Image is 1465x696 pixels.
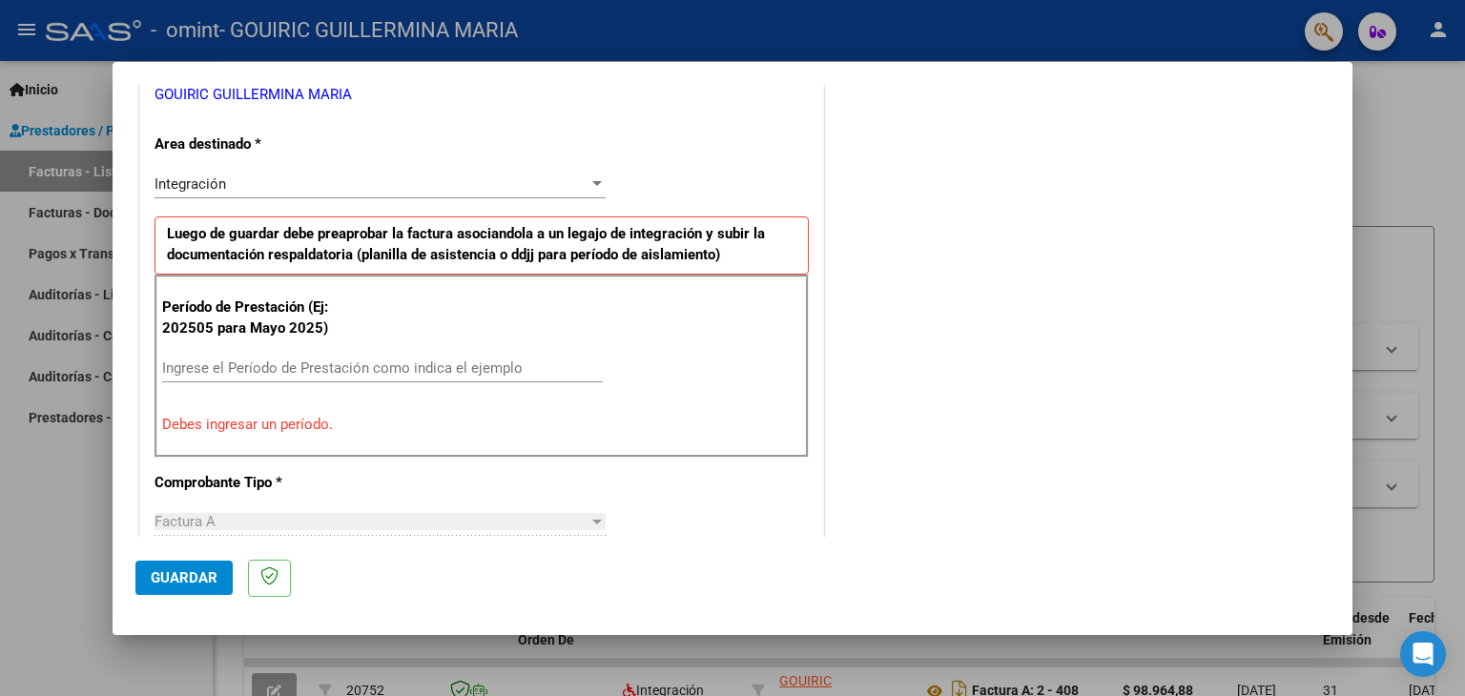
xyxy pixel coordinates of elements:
[162,297,354,339] p: Período de Prestación (Ej: 202505 para Mayo 2025)
[155,175,226,193] span: Integración
[162,414,801,436] p: Debes ingresar un período.
[151,569,217,586] span: Guardar
[155,513,216,530] span: Factura A
[155,133,351,155] p: Area destinado *
[135,561,233,595] button: Guardar
[167,225,765,264] strong: Luego de guardar debe preaprobar la factura asociandola a un legajo de integración y subir la doc...
[155,84,809,106] p: GOUIRIC GUILLERMINA MARIA
[155,472,351,494] p: Comprobante Tipo *
[1400,631,1446,677] div: Open Intercom Messenger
